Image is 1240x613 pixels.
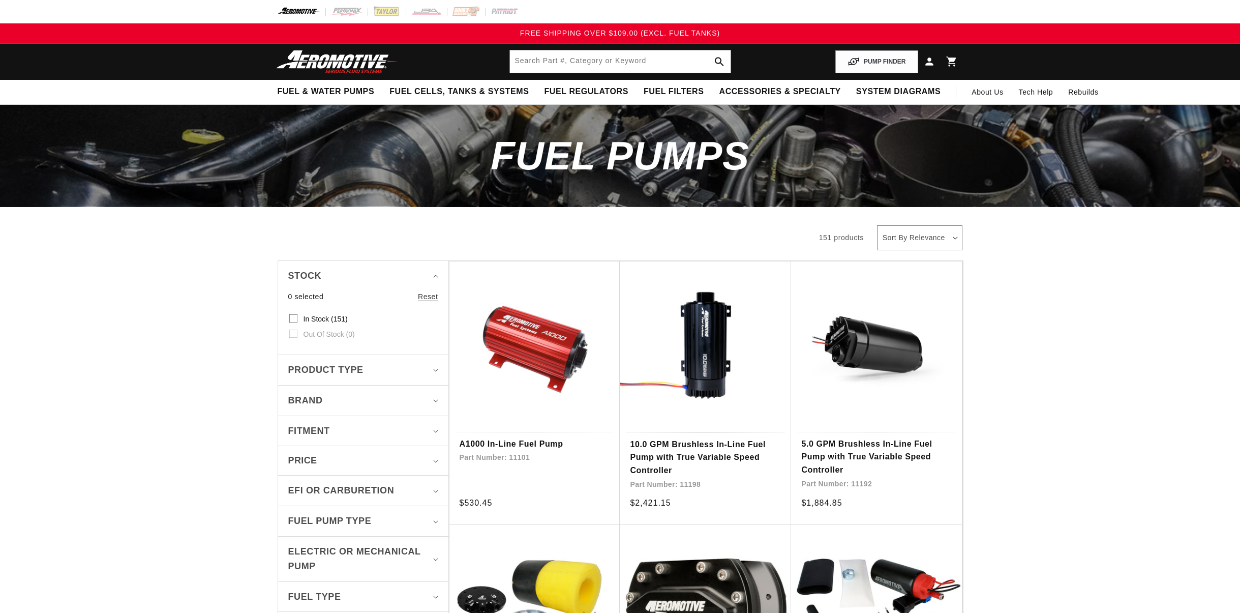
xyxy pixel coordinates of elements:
[708,50,731,73] button: search button
[288,291,324,302] span: 0 selected
[288,424,330,439] span: Fitment
[510,50,731,73] input: Search by Part Number, Category or Keyword
[270,80,382,104] summary: Fuel & Water Pumps
[288,537,438,581] summary: Electric or Mechanical Pump (0 selected)
[856,86,941,97] span: System Diagrams
[835,50,918,73] button: PUMP FINDER
[972,88,1003,96] span: About Us
[288,544,430,574] span: Electric or Mechanical Pump
[849,80,948,104] summary: System Diagrams
[288,363,364,377] span: Product type
[520,29,720,37] span: FREE SHIPPING OVER $109.00 (EXCL. FUEL TANKS)
[274,50,401,74] img: Aeromotive
[304,314,348,324] span: In stock (151)
[288,514,372,529] span: Fuel Pump Type
[288,590,341,604] span: Fuel Type
[964,80,1011,104] a: About Us
[644,86,704,97] span: Fuel Filters
[288,269,322,283] span: Stock
[1061,80,1106,104] summary: Rebuilds
[288,483,395,498] span: EFI or Carburetion
[1068,86,1098,98] span: Rebuilds
[278,86,375,97] span: Fuel & Water Pumps
[819,233,864,242] span: 151 products
[801,437,952,477] a: 5.0 GPM Brushless In-Line Fuel Pump with True Variable Speed Controller
[288,393,323,408] span: Brand
[1019,86,1053,98] span: Tech Help
[460,437,610,451] a: A1000 In-Line Fuel Pump
[630,438,781,477] a: 10.0 GPM Brushless In-Line Fuel Pump with True Variable Speed Controller
[288,582,438,612] summary: Fuel Type (0 selected)
[536,80,636,104] summary: Fuel Regulators
[719,86,841,97] span: Accessories & Specialty
[288,454,317,468] span: Price
[712,80,849,104] summary: Accessories & Specialty
[288,476,438,506] summary: EFI or Carburetion (0 selected)
[288,355,438,385] summary: Product type (0 selected)
[382,80,536,104] summary: Fuel Cells, Tanks & Systems
[288,446,438,475] summary: Price
[418,291,438,302] a: Reset
[288,386,438,416] summary: Brand (0 selected)
[491,133,749,178] span: Fuel Pumps
[304,330,355,339] span: Out of stock (0)
[288,261,438,291] summary: Stock (0 selected)
[288,416,438,446] summary: Fitment (0 selected)
[288,506,438,536] summary: Fuel Pump Type (0 selected)
[1011,80,1061,104] summary: Tech Help
[389,86,529,97] span: Fuel Cells, Tanks & Systems
[636,80,712,104] summary: Fuel Filters
[544,86,628,97] span: Fuel Regulators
